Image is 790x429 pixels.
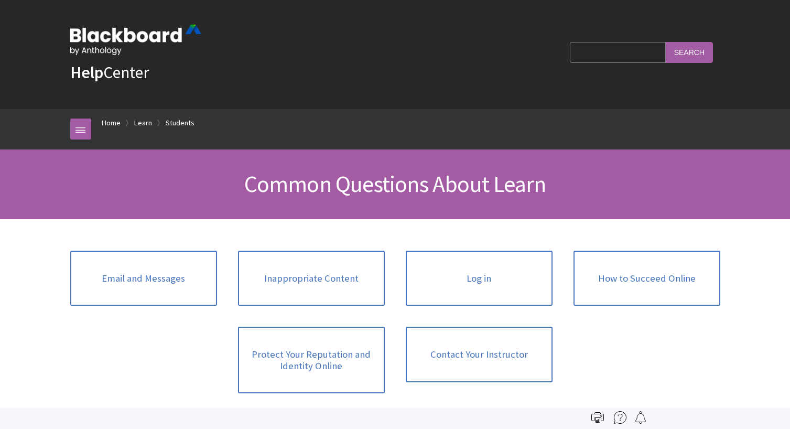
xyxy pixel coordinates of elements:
span: Common Questions About Learn [244,169,546,198]
a: Email and Messages [70,251,217,306]
strong: Help [70,62,103,83]
a: Home [102,116,121,130]
img: Blackboard by Anthology [70,25,201,55]
img: Follow this page [634,411,647,424]
a: Protect Your Reputation and Identity Online [238,327,385,393]
img: More help [614,411,626,424]
a: Students [166,116,194,130]
a: Learn [134,116,152,130]
a: Contact Your Instructor [406,327,553,382]
a: Log in [406,251,553,306]
input: Search [666,42,713,62]
a: How to Succeed Online [573,251,720,306]
img: Print [591,411,604,424]
a: HelpCenter [70,62,149,83]
a: Inappropriate Content [238,251,385,306]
